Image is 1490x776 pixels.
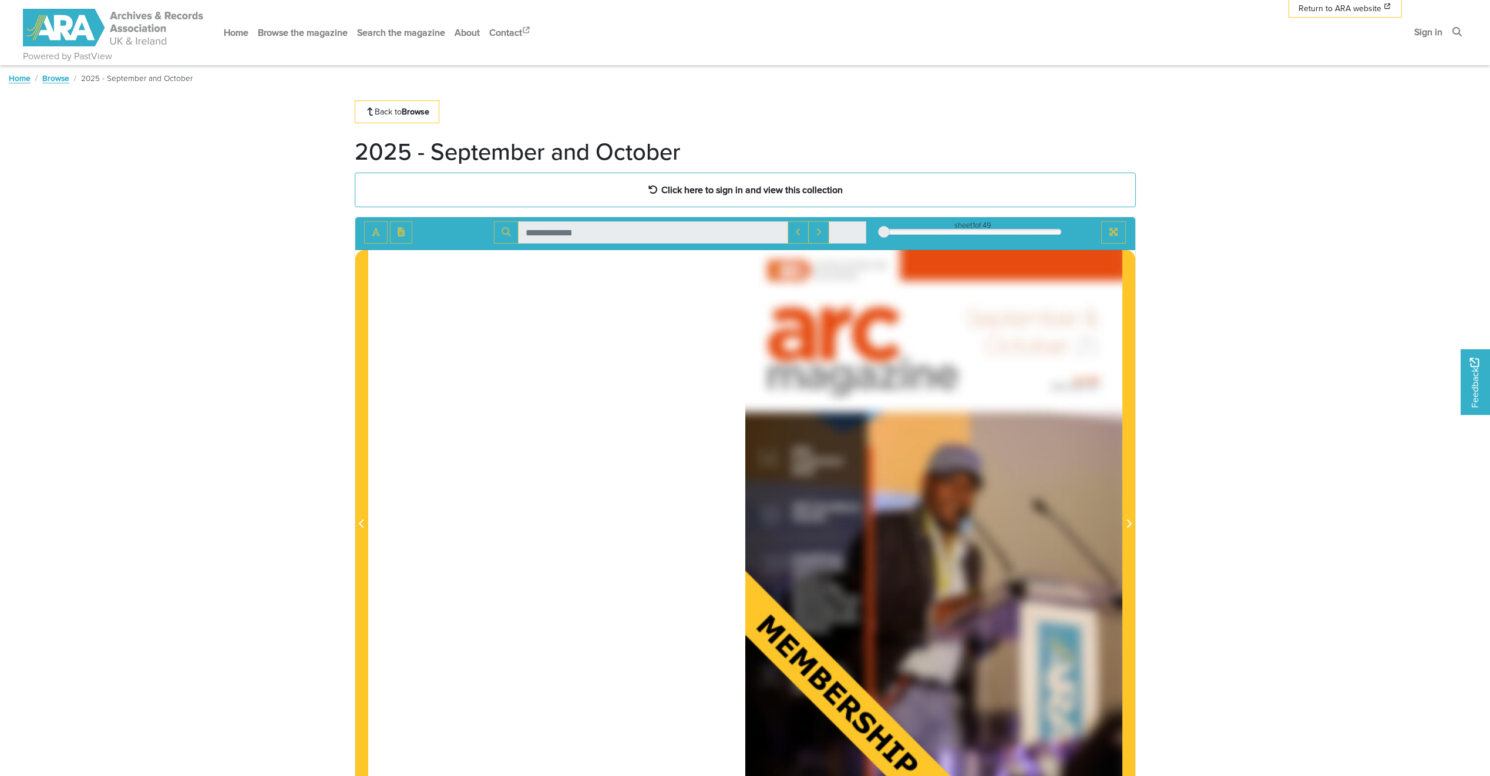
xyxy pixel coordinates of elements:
[42,72,69,84] a: Browse
[253,17,352,48] a: Browse the magazine
[485,17,536,48] a: Contact
[352,17,450,48] a: Search the magazine
[355,137,681,166] h1: 2025 - September and October
[1101,221,1126,244] button: Full screen mode
[884,220,1061,231] div: sheet of 49
[23,9,205,46] img: ARA - ARC Magazine | Powered by PastView
[81,72,193,84] span: 2025 - September and October
[808,221,829,244] button: Next Match
[1468,357,1482,407] span: Feedback
[355,100,440,123] a: Back toBrowse
[390,221,412,244] button: Open transcription window
[518,221,788,244] input: Search for
[402,106,429,117] strong: Browse
[364,221,388,244] button: Toggle text selection (Alt+T)
[23,49,112,63] a: Powered by PastView
[1410,16,1447,48] a: Sign in
[494,221,519,244] button: Search
[23,2,205,53] a: ARA - ARC Magazine | Powered by PastView logo
[219,17,253,48] a: Home
[450,17,485,48] a: About
[973,220,975,231] span: 1
[788,221,809,244] button: Previous Match
[355,173,1136,207] a: Click here to sign in and view this collection
[1461,349,1490,415] a: Would you like to provide feedback?
[1299,2,1381,15] span: Return to ARA website
[661,183,843,196] strong: Click here to sign in and view this collection
[9,72,31,84] a: Home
